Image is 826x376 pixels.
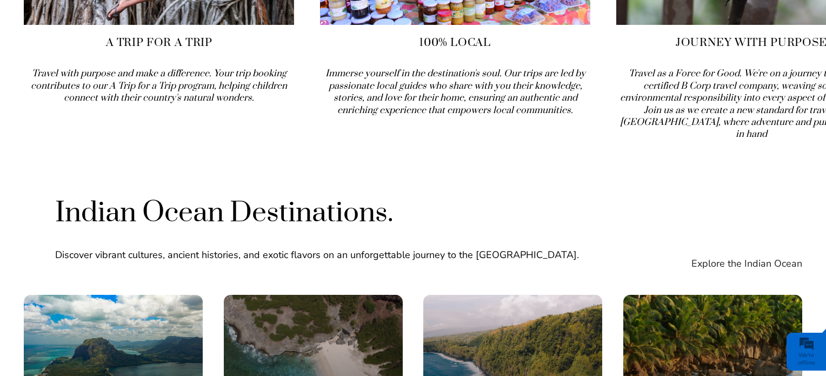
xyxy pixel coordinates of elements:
[24,35,294,51] h4: A Trip for A Trip
[320,35,590,51] h4: 100% Local
[55,195,640,231] h2: Indian Ocean Destinations.
[325,68,585,116] i: Immerse yourself in the destination's soul. Our trips are led by passionate local guides who shar...
[31,68,287,104] i: Travel with purpose and make a difference. Your trip booking contributes to our A Trip for a Trip...
[691,252,802,275] a: Explore the Indian Ocean
[55,248,640,262] p: Discover vibrant cultures, ancient histories, and exotic flavors on an unforgettable journey to t...
[789,352,823,367] div: We're offline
